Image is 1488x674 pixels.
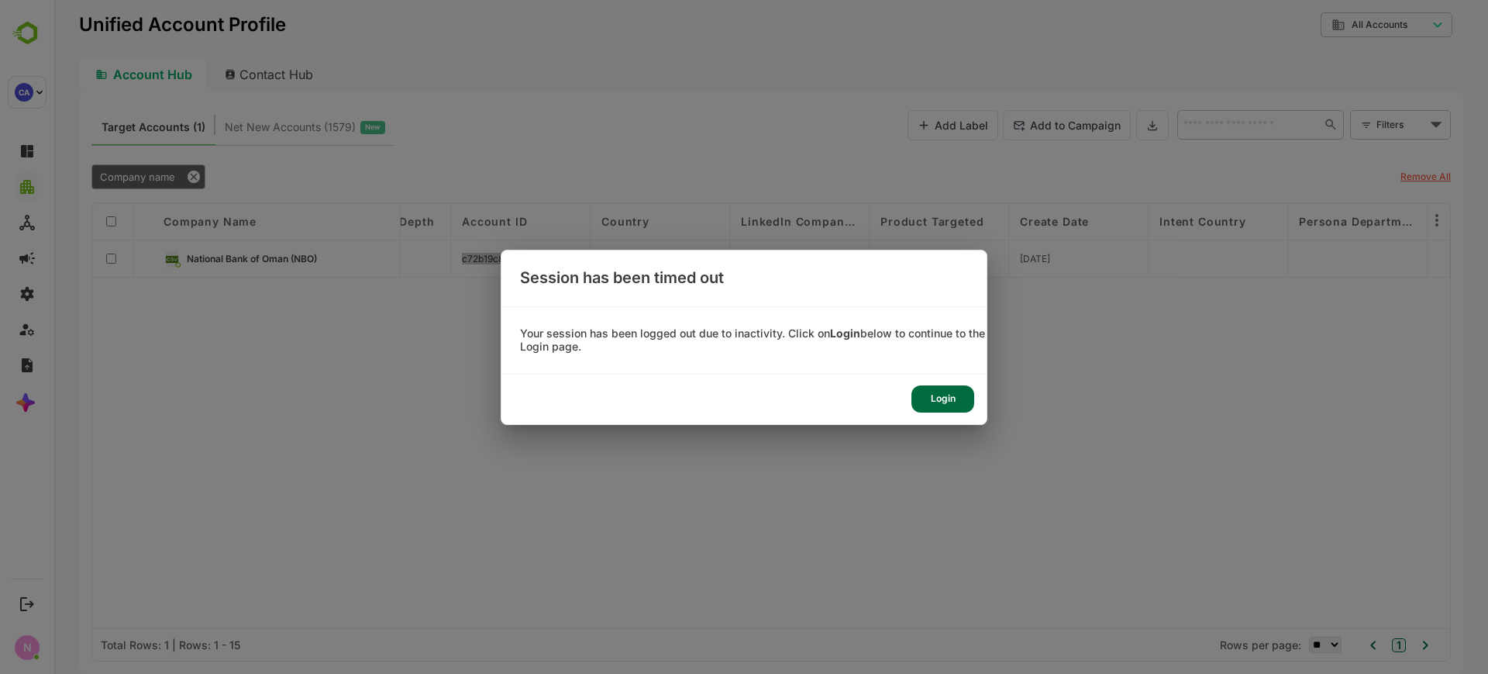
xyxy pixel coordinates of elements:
span: idm [826,253,842,264]
div: Filters [1321,109,1397,141]
u: Remove All [1346,171,1397,182]
div: Login [911,385,974,413]
span: Account ID [408,215,473,228]
div: Company name [37,164,151,189]
button: 1 [1338,638,1352,652]
span: LinkedIn Company Page [687,215,804,228]
span: New [311,117,326,137]
span: Product Targeted [826,215,929,228]
span: Persona Department Level [1245,215,1362,228]
span: Intent Country [1105,215,1192,228]
div: Contact Hub [158,57,273,92]
span: All Accounts [1297,19,1353,30]
div: Total Rows: 1 | Rows: 1 - 15 [46,638,186,652]
span: 2025-07-03 [966,253,996,264]
span: c72b19c8-0666-593e-a09f-7364db85e14c [408,253,525,264]
span: Known accounts you’ve identified to target - imported from CRM, Offline upload, or promoted from ... [47,117,151,137]
button: Add to Campaign [949,110,1076,140]
span: Create Date [966,215,1035,228]
div: Your session has been logged out due to inactivity. Click on below to continue to the Login page. [501,327,987,354]
span: Company name [46,171,121,183]
span: National Bank of Oman (NBO) [132,253,262,264]
div: All Accounts [1266,10,1398,40]
div: Newly surfaced ICP-fit accounts from Intent, Website, LinkedIn, and other engagement signals. [170,117,331,137]
span: linkedin.com/company/national-bank-of-oman [687,253,787,264]
div: Account Hub [25,57,152,92]
span: Country [547,215,595,228]
button: Add Label [853,110,944,140]
span: Net New Accounts ( 1579 ) [170,117,301,137]
div: All Accounts [1277,18,1373,32]
div: Filters [1322,116,1372,133]
div: Session has been timed out [501,251,987,306]
span: Rows per page: [1166,638,1247,652]
b: Login [830,327,860,340]
span: Company name [109,215,202,228]
button: Export the selected data as CSV [1082,110,1114,140]
p: Unified Account Profile [25,16,232,34]
span: Oman [547,253,642,264]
